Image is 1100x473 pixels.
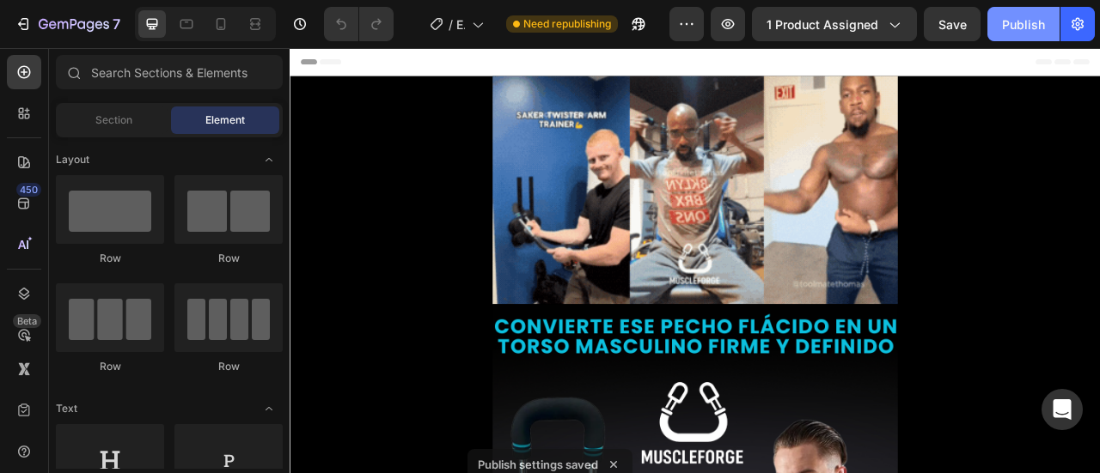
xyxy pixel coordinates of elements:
input: Search Sections & Elements [56,55,283,89]
div: Undo/Redo [324,7,394,41]
button: Publish [987,7,1060,41]
button: 7 [7,7,128,41]
iframe: Design area [290,48,1100,473]
span: Save [938,17,967,32]
button: 1 product assigned [752,7,917,41]
div: Beta [13,314,41,328]
p: 7 [113,14,120,34]
div: Open Intercom Messenger [1042,389,1083,430]
span: Element [205,112,245,128]
span: Ejercitador De Pecho [456,15,465,33]
p: Publish settings saved [478,456,598,473]
div: Row [56,359,164,374]
span: Text [56,401,77,416]
button: Save [924,7,981,41]
span: Toggle open [255,146,283,173]
div: Row [174,251,283,266]
div: Publish [1002,15,1045,33]
div: Row [56,251,164,266]
span: Section [95,112,132,128]
div: 450 [16,183,41,197]
span: / [449,15,453,33]
span: Toggle open [255,395,283,422]
span: Layout [56,152,89,167]
div: Row [174,359,283,374]
span: Need republishing [523,16,611,32]
span: 1 product assigned [767,15,878,33]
